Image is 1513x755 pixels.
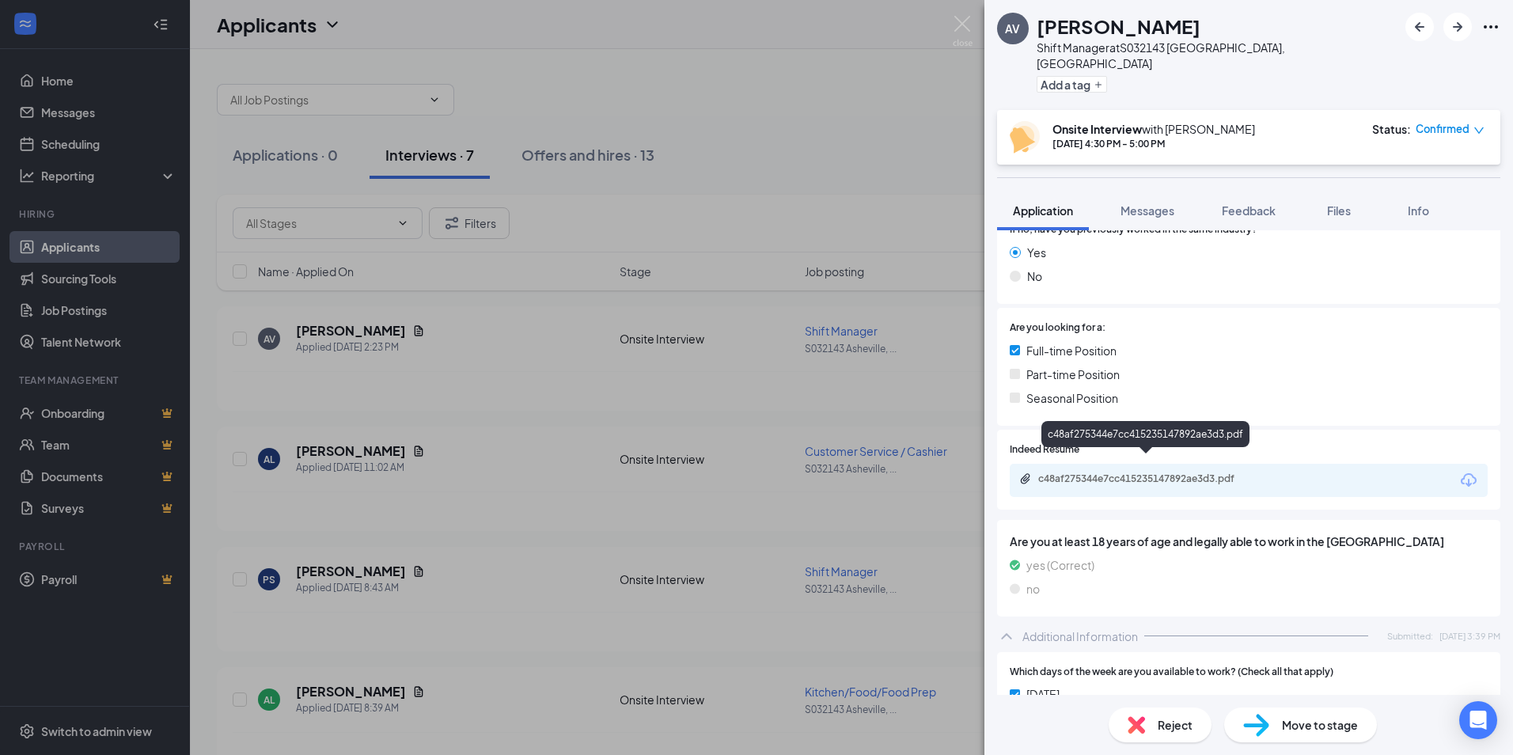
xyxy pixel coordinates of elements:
div: [DATE] 4:30 PM - 5:00 PM [1052,137,1255,150]
div: c48af275344e7cc415235147892ae3d3.pdf [1038,472,1260,485]
span: Full-time Position [1026,342,1117,359]
span: Which days of the week are you available to work? (Check all that apply) [1010,665,1333,680]
span: Feedback [1222,203,1276,218]
span: No [1027,267,1042,285]
div: Open Intercom Messenger [1459,701,1497,739]
span: Are you at least 18 years of age and legally able to work in the [GEOGRAPHIC_DATA] [1010,533,1488,550]
div: c48af275344e7cc415235147892ae3d3.pdf [1041,421,1249,447]
span: Confirmed [1416,121,1469,137]
span: [DATE] 3:39 PM [1439,629,1500,643]
span: Indeed Resume [1010,442,1079,457]
span: Move to stage [1282,716,1358,734]
svg: ArrowRight [1448,17,1467,36]
span: Part-time Position [1026,366,1120,383]
button: ArrowLeftNew [1405,13,1434,41]
div: Additional Information [1022,628,1138,644]
button: PlusAdd a tag [1037,76,1107,93]
span: If no, have you previously worked in the same industry? [1010,222,1257,237]
svg: Ellipses [1481,17,1500,36]
span: Seasonal Position [1026,389,1118,407]
span: Are you looking for a: [1010,321,1105,336]
svg: ChevronUp [997,627,1016,646]
span: Yes [1027,244,1046,261]
span: down [1473,125,1485,136]
b: Onsite Interview [1052,122,1142,136]
svg: Download [1459,471,1478,490]
span: Messages [1121,203,1174,218]
span: Application [1013,203,1073,218]
div: with [PERSON_NAME] [1052,121,1255,137]
span: [DATE] [1026,685,1060,703]
span: Files [1327,203,1351,218]
span: Reject [1158,716,1193,734]
span: yes (Correct) [1026,556,1094,574]
a: Paperclipc48af275344e7cc415235147892ae3d3.pdf [1019,472,1276,488]
h1: [PERSON_NAME] [1037,13,1200,40]
button: ArrowRight [1443,13,1472,41]
span: no [1026,580,1040,598]
div: Shift Manager at S032143 [GEOGRAPHIC_DATA], [GEOGRAPHIC_DATA] [1037,40,1397,71]
svg: Plus [1094,80,1103,89]
div: Status : [1372,121,1411,137]
span: Submitted: [1387,629,1433,643]
span: Info [1408,203,1429,218]
div: AV [1005,21,1020,36]
svg: ArrowLeftNew [1410,17,1429,36]
svg: Paperclip [1019,472,1032,485]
